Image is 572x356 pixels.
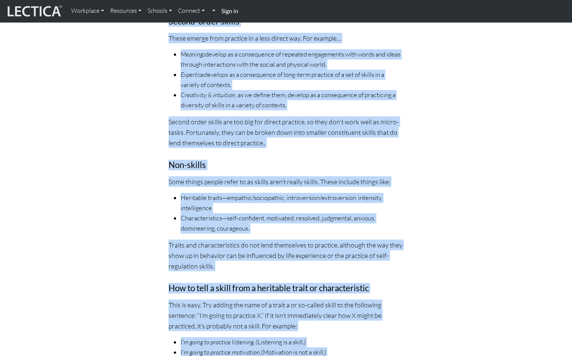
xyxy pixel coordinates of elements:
[107,3,144,19] a: Resources
[169,283,404,293] h4: How to tell a skill from a heritable trait or characteristic
[181,338,258,346] i: I’m going to practice listening. (
[181,50,205,58] i: Meanings
[144,3,175,19] a: Schools
[175,3,208,19] a: Connect
[181,49,404,70] li: develop as a consequence of repeated engagements with words and ideas through interactions with t...
[181,348,261,356] i: I’m going to practice motivation.
[181,70,404,90] li: develops as a consequence of long-term practice of a set of skills in a variety of contexts.
[169,33,404,43] p: These emerge from practice in a less direct way. For example…
[169,176,404,187] p: Some things people refer to as skills aren’t really skills. These include things like:
[221,7,238,14] strong: Sign in
[181,213,404,234] li: Characteristics—self-confident, motivated, resolved, judgmental, anxious, domineering, courageous.
[218,3,241,19] a: Sign in
[68,3,107,19] a: Workplace
[169,240,404,271] p: Traits and characteristics do not lend themselves to practice, although the way they show up in b...
[181,91,235,99] i: Creativity & intuition
[181,70,204,78] i: Expertise
[6,4,62,18] img: lecticalive
[181,193,404,213] li: Heritable traits—empathic/sociopathic, introversion/extroversion, intensity, intelligence
[169,299,404,331] p: This is easy. Try adding the name of a trait a or so-called skill to the following sentence: “I’m...
[181,337,404,347] li: Listening is a skill.)
[169,116,404,148] p: Second order skills are too big for direct practice, so they don't work well as micro-tasks. Fort...
[181,90,404,110] li: , as we define them, develop as a consequence of practicing a diversity of skills in a variety of...
[169,160,404,170] h4: Non-skills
